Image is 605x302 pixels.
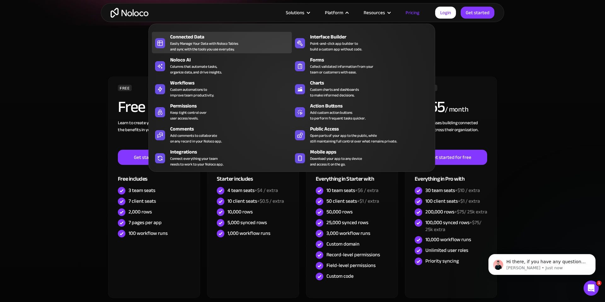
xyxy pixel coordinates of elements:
[326,208,353,215] div: 50,000 rows
[228,198,284,205] div: 10 client seats
[364,9,385,17] div: Resources
[454,207,487,217] span: +$75/ 25k extra
[292,78,432,99] a: ChartsCustom charts and dashboardsto make informed decisions.
[317,9,356,17] div: Platform
[228,208,253,215] div: 10,000 rows
[148,15,435,172] nav: Platform
[228,219,267,226] div: 5,000 synced rows
[596,281,602,286] span: 1
[425,219,487,233] div: 100,000 synced rows
[425,236,471,243] div: 10,000 workflow runs
[310,110,366,121] div: Add custom action buttons to perform frequent tasks quicker.
[479,241,605,285] iframe: Intercom notifications message
[107,32,498,48] div: CHOOSE YOUR PLAN
[170,133,222,144] div: Add comments to collaborate on any record in your Noloco app.
[170,41,238,52] div: Easily Manage Your Data with Noloco Tables and sync with the tools you use everyday.
[118,85,132,91] div: FREE
[228,230,270,237] div: 1,000 workflow runs
[310,79,435,87] div: Charts
[415,119,487,150] div: For businesses building connected solutions across their organization. ‍
[310,33,435,41] div: Interface Builder
[445,105,469,115] div: / month
[435,7,456,19] a: Login
[292,101,432,122] a: Action ButtonsAdd custom action buttonsto perform frequent tasks quicker.
[228,187,278,194] div: 4 team seats
[398,9,427,17] a: Pricing
[129,198,156,205] div: 7 client seats
[118,150,190,165] a: Get started for free
[425,258,459,264] div: Priority syncing
[458,196,480,206] span: +$1 / extra
[170,102,295,110] div: Permissions
[310,102,435,110] div: Action Buttons
[425,218,481,234] span: +$75/ 25k extra
[415,150,487,165] a: Get started for free
[170,87,214,98] div: Custom automations to improve team productivity.
[129,230,168,237] div: 100 workflow runs
[292,55,432,76] a: FormsCollect validated information from yourteam or customers with ease.
[310,64,373,75] div: Collect validated information from your team or customers with ease.
[415,99,445,115] h2: 255
[425,198,480,205] div: 100 client seats
[326,230,370,237] div: 3,000 workflow runs
[255,186,278,195] span: +$4 / extra
[326,262,376,269] div: Field-level permissions
[170,148,295,156] div: Integrations
[292,147,432,168] a: Mobile appsDownload your app to any deviceand access it on the go.
[129,187,155,194] div: 3 team seats
[118,99,145,115] h2: Free
[170,33,295,41] div: Connected Data
[455,186,480,195] span: +$10 / extra
[129,219,162,226] div: 7 pages per app
[292,124,432,145] a: Public AccessOpen parts of your app to the public, whilestill maintaining full control over what ...
[111,8,148,18] a: home
[356,9,398,17] div: Resources
[170,156,223,167] div: Connect everything your team needs to work to your Noloco app.
[310,56,435,64] div: Forms
[129,208,152,215] div: 2,000 rows
[118,119,190,150] div: Learn to create your first app and see the benefits in your team ‍
[316,165,388,185] div: Everything in Starter with
[310,156,362,167] span: Download your app to any device and access it on the go.
[415,165,487,185] div: Everything in Pro with
[355,186,378,195] span: +$6 / extra
[325,9,343,17] div: Platform
[257,196,284,206] span: +$0.5 / extra
[292,32,432,53] a: Interface BuilderPoint-and-click app builder tobuild a custom app without code.
[310,133,397,144] div: Open parts of your app to the public, while still maintaining full control over what remains priv...
[310,148,435,156] div: Mobile apps
[152,32,292,53] a: Connected DataEasily Manage Your Data with Noloco Tablesand sync with the tools you use everyday.
[152,78,292,99] a: WorkflowsCustom automations toimprove team productivity.
[326,251,380,258] div: Record-level permissions
[152,124,292,145] a: CommentsAdd comments to collaborateon any record in your Noloco app.
[326,273,354,280] div: Custom code
[425,187,480,194] div: 30 team seats
[152,101,292,122] a: PermissionsKeep tight control overuser access levels.
[286,9,304,17] div: Solutions
[217,165,289,185] div: Starter includes
[170,79,295,87] div: Workflows
[326,198,379,205] div: 50 client seats
[425,208,487,215] div: 200,000 rows
[310,41,362,52] div: Point-and-click app builder to build a custom app without code.
[425,247,468,254] div: Unlimited user roles
[584,281,599,296] iframe: Intercom live chat
[326,219,368,226] div: 25,000 synced rows
[326,241,360,247] div: Custom domain
[310,125,435,133] div: Public Access
[278,9,317,17] div: Solutions
[152,147,292,168] a: IntegrationsConnect everything your teamneeds to work to your Noloco app.
[118,165,190,185] div: Free includes
[170,110,207,121] div: Keep tight control over user access levels.
[170,64,222,75] div: Columns that automate tasks, organize data, and drive insights.
[326,187,378,194] div: 10 team seats
[310,87,359,98] div: Custom charts and dashboards to make informed decisions.
[357,196,379,206] span: +$1 / extra
[170,56,295,64] div: Noloco AI
[170,125,295,133] div: Comments
[152,55,292,76] a: Noloco AIColumns that automate tasks,organize data, and drive insights.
